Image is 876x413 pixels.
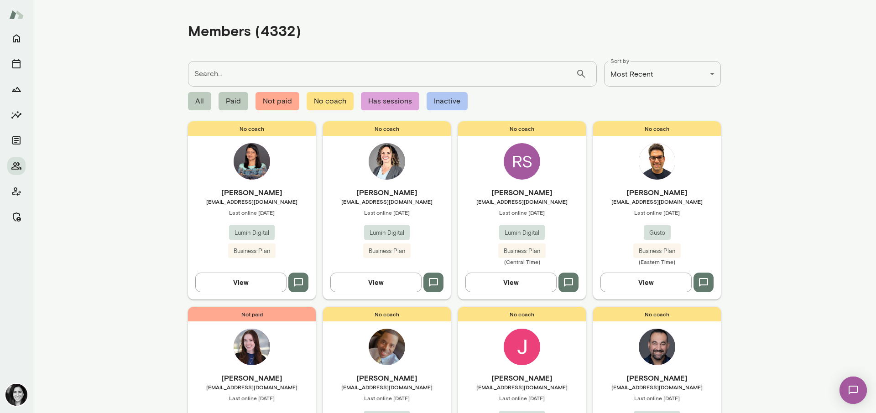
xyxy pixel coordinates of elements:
[307,92,354,110] span: No coach
[188,209,316,216] span: Last online [DATE]
[188,198,316,205] span: [EMAIL_ADDRESS][DOMAIN_NAME]
[195,273,287,292] button: View
[361,92,419,110] span: Has sessions
[188,92,211,110] span: All
[593,307,721,321] span: No coach
[610,57,629,65] label: Sort by
[458,372,586,383] h6: [PERSON_NAME]
[458,258,586,265] span: (Central Time)
[323,307,451,321] span: No coach
[499,228,545,237] span: Lumin Digital
[188,22,301,39] h4: Members (4332)
[323,209,451,216] span: Last online [DATE]
[458,383,586,391] span: [EMAIL_ADDRESS][DOMAIN_NAME]
[458,209,586,216] span: Last online [DATE]
[188,383,316,391] span: [EMAIL_ADDRESS][DOMAIN_NAME]
[234,143,270,180] img: Bhavna Mittal
[593,383,721,391] span: [EMAIL_ADDRESS][DOMAIN_NAME]
[330,273,422,292] button: View
[593,209,721,216] span: Last online [DATE]
[323,121,451,136] span: No coach
[188,394,316,402] span: Last online [DATE]
[644,228,671,237] span: Gusto
[7,157,26,175] button: Members
[228,247,276,256] span: Business Plan
[593,187,721,198] h6: [PERSON_NAME]
[5,384,27,406] img: Jamie Albers
[458,394,586,402] span: Last online [DATE]
[188,187,316,198] h6: [PERSON_NAME]
[498,247,546,256] span: Business Plan
[7,208,26,226] button: Manage
[188,307,316,321] span: Not paid
[323,187,451,198] h6: [PERSON_NAME]
[255,92,299,110] span: Not paid
[7,29,26,47] button: Home
[458,121,586,136] span: No coach
[323,198,451,205] span: [EMAIL_ADDRESS][DOMAIN_NAME]
[604,61,721,87] div: Most Recent
[363,247,411,256] span: Business Plan
[323,394,451,402] span: Last online [DATE]
[369,143,405,180] img: Tracey Gaddes
[323,383,451,391] span: [EMAIL_ADDRESS][DOMAIN_NAME]
[458,187,586,198] h6: [PERSON_NAME]
[458,198,586,205] span: [EMAIL_ADDRESS][DOMAIN_NAME]
[364,228,410,237] span: Lumin Digital
[458,307,586,321] span: No coach
[7,182,26,201] button: Client app
[369,329,405,365] img: Ricky Wray
[219,92,248,110] span: Paid
[593,258,721,265] span: (Eastern Time)
[188,121,316,136] span: No coach
[593,372,721,383] h6: [PERSON_NAME]
[465,273,557,292] button: View
[600,273,692,292] button: View
[633,247,681,256] span: Business Plan
[593,394,721,402] span: Last online [DATE]
[188,372,316,383] h6: [PERSON_NAME]
[639,143,675,180] img: Aman Bhatia
[427,92,468,110] span: Inactive
[234,329,270,365] img: Kristin Rosberg
[7,55,26,73] button: Sessions
[504,143,540,180] div: RS
[593,121,721,136] span: No coach
[639,329,675,365] img: Atif Sabawi
[593,198,721,205] span: [EMAIL_ADDRESS][DOMAIN_NAME]
[504,329,540,365] img: Jennifer Miklosi
[7,80,26,98] button: Growth Plan
[229,228,275,237] span: Lumin Digital
[7,106,26,124] button: Insights
[7,131,26,150] button: Documents
[9,6,24,23] img: Mento
[323,372,451,383] h6: [PERSON_NAME]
